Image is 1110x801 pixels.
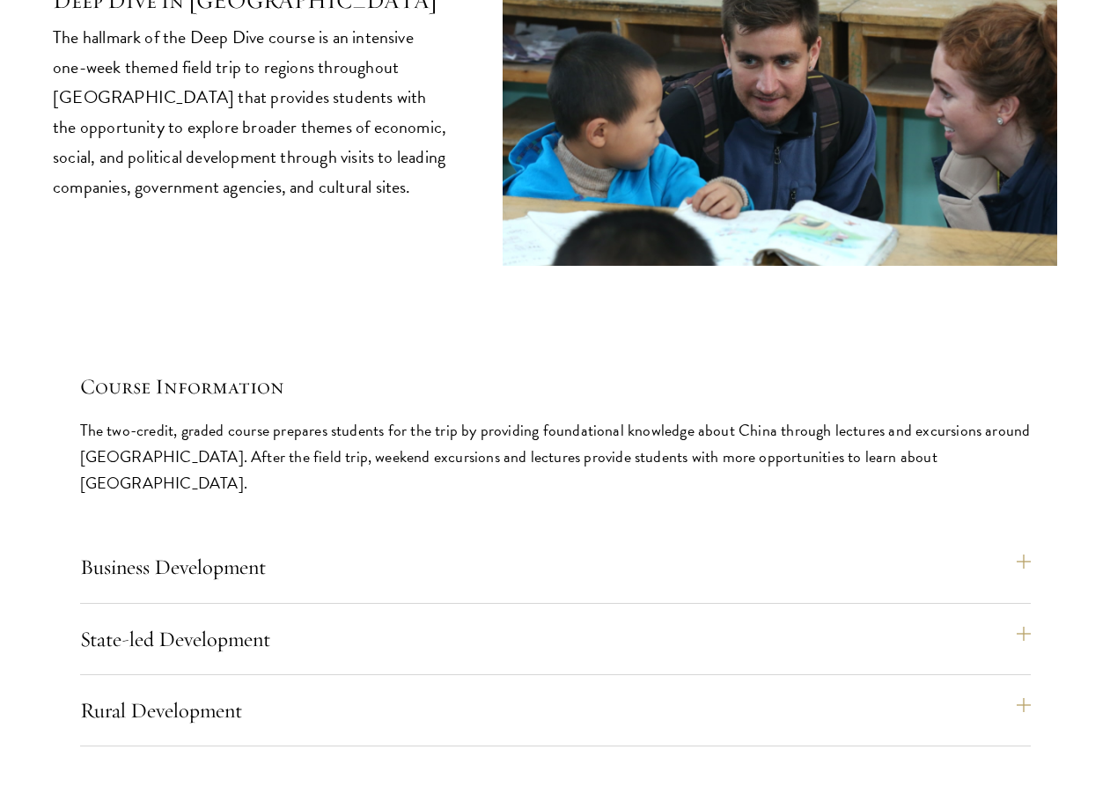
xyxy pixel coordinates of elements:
[53,22,450,202] p: The hallmark of the Deep Dive course is an intensive one-week themed field trip to regions throug...
[80,546,1031,588] button: Business Development
[80,689,1031,731] button: Rural Development
[80,417,1031,496] p: The two-credit, graded course prepares students for the trip by providing foundational knowledge ...
[80,371,1031,401] h5: Course Information
[80,618,1031,660] button: State-led Development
